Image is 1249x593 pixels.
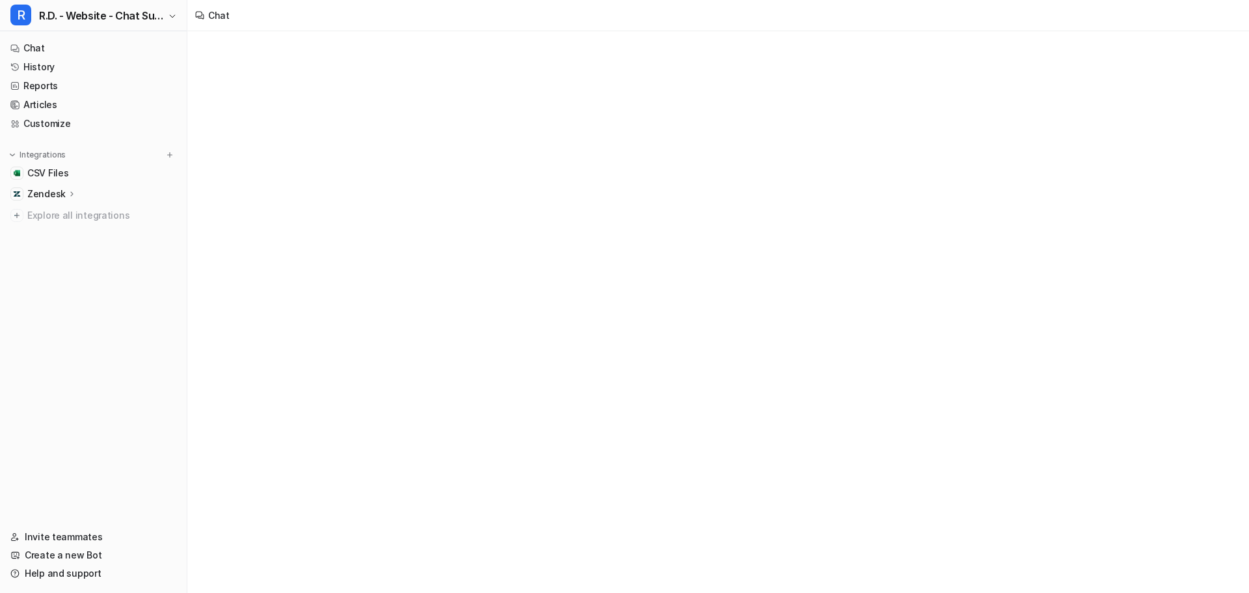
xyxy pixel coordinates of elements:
[5,115,181,133] a: Customize
[5,58,181,76] a: History
[5,39,181,57] a: Chat
[13,190,21,198] img: Zendesk
[27,187,66,200] p: Zendesk
[5,77,181,95] a: Reports
[8,150,17,159] img: expand menu
[13,169,21,177] img: CSV Files
[10,5,31,25] span: R
[5,564,181,583] a: Help and support
[27,205,176,226] span: Explore all integrations
[208,8,230,22] div: Chat
[5,164,181,182] a: CSV FilesCSV Files
[5,96,181,114] a: Articles
[165,150,174,159] img: menu_add.svg
[5,546,181,564] a: Create a new Bot
[27,167,68,180] span: CSV Files
[39,7,165,25] span: R.D. - Website - Chat Support
[5,148,70,161] button: Integrations
[5,206,181,225] a: Explore all integrations
[10,209,23,222] img: explore all integrations
[5,528,181,546] a: Invite teammates
[20,150,66,160] p: Integrations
